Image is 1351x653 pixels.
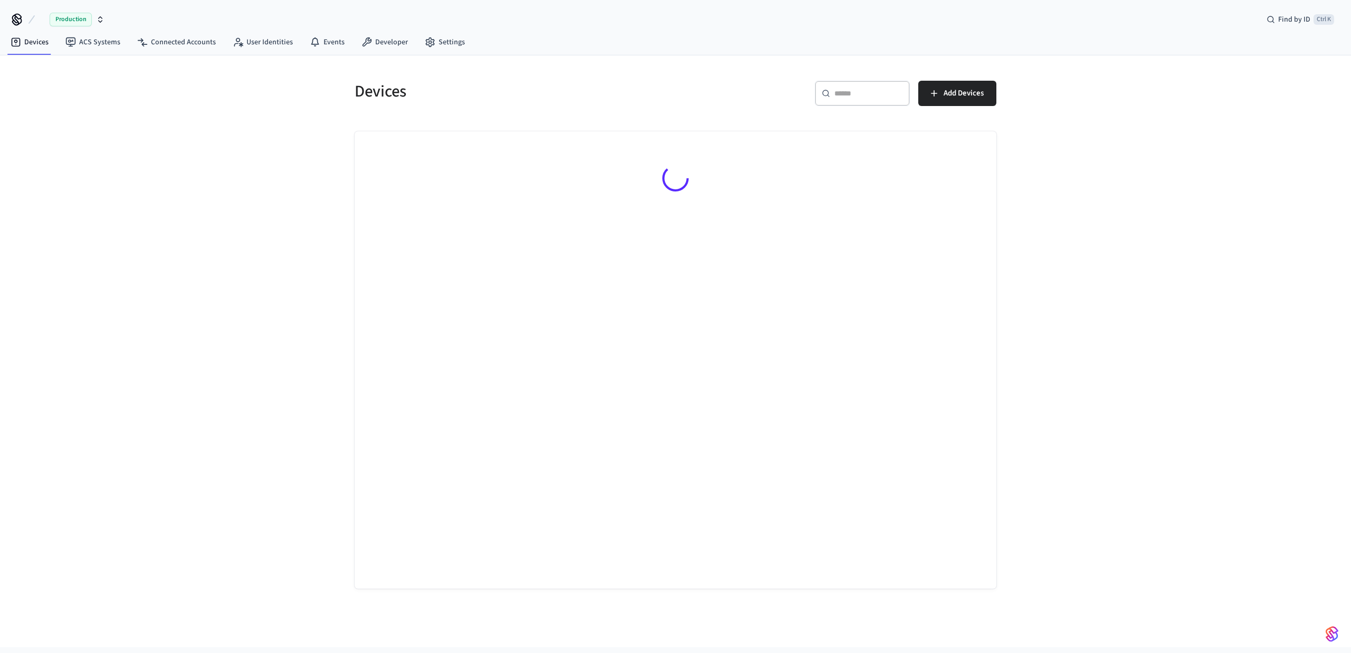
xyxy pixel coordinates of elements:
span: Find by ID [1278,14,1310,25]
h5: Devices [355,81,669,102]
div: Find by IDCtrl K [1258,10,1343,29]
span: Production [50,13,92,26]
a: Events [301,33,353,52]
span: Add Devices [944,87,984,100]
a: ACS Systems [57,33,129,52]
a: Devices [2,33,57,52]
a: User Identities [224,33,301,52]
button: Add Devices [918,81,996,106]
a: Connected Accounts [129,33,224,52]
span: Ctrl K [1314,14,1334,25]
img: SeamLogoGradient.69752ec5.svg [1326,626,1338,642]
a: Developer [353,33,416,52]
a: Settings [416,33,473,52]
